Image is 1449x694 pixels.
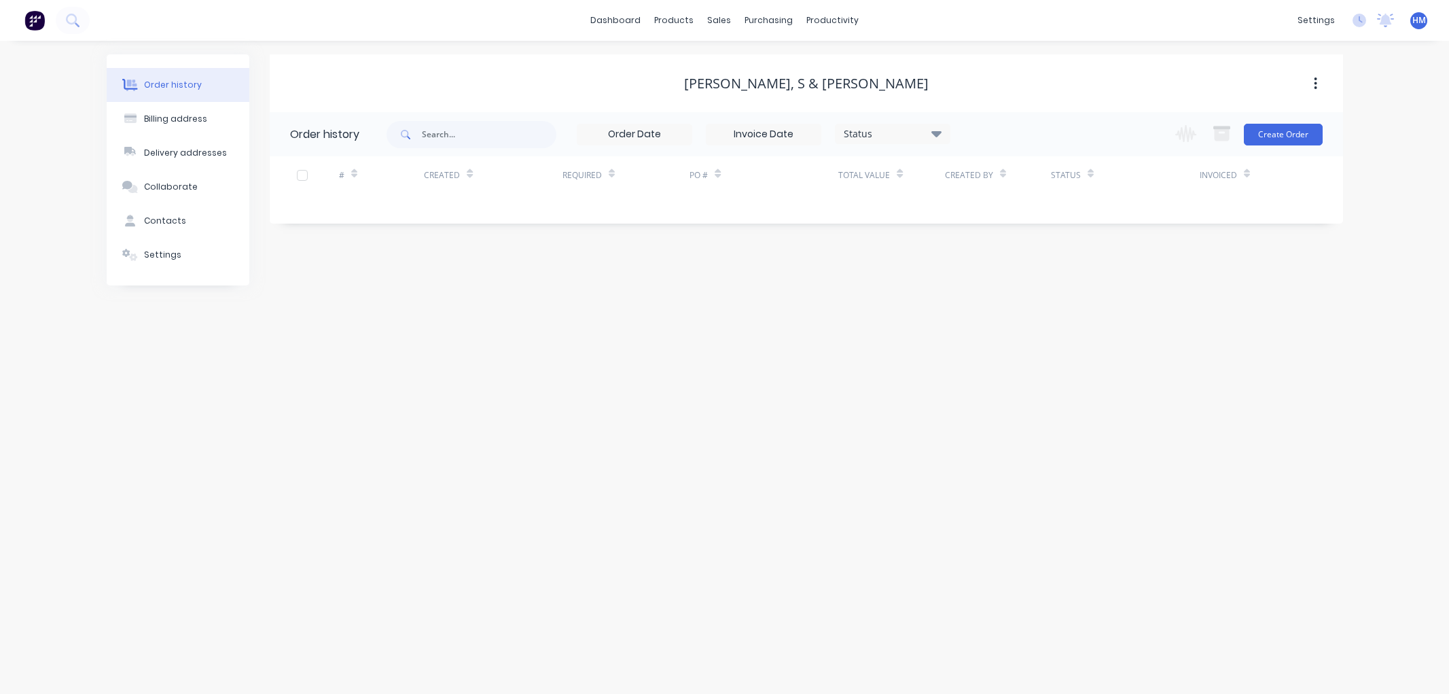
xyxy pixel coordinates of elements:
img: Factory [24,10,45,31]
div: products [647,10,700,31]
div: sales [700,10,738,31]
div: PO # [690,156,838,194]
div: Created By [945,156,1051,194]
div: Invoiced [1200,156,1285,194]
div: [PERSON_NAME], S & [PERSON_NAME] [684,75,929,92]
div: Settings [144,249,181,261]
div: PO # [690,169,708,181]
div: # [339,169,344,181]
div: Required [562,156,690,194]
button: Collaborate [107,170,249,204]
div: Total Value [838,169,890,181]
div: Delivery addresses [144,147,227,159]
div: Order history [290,126,359,143]
div: Contacts [144,215,186,227]
input: Invoice Date [706,124,821,145]
div: Total Value [838,156,944,194]
div: # [339,156,424,194]
div: Required [562,169,602,181]
input: Order Date [577,124,692,145]
div: Order history [144,79,202,91]
a: dashboard [584,10,647,31]
button: Order history [107,68,249,102]
button: Billing address [107,102,249,136]
div: Status [1051,156,1200,194]
div: Created By [945,169,993,181]
div: Invoiced [1200,169,1237,181]
div: Status [836,126,950,141]
button: Contacts [107,204,249,238]
div: Created [424,169,460,181]
input: Search... [422,121,556,148]
div: purchasing [738,10,800,31]
button: Delivery addresses [107,136,249,170]
button: Create Order [1244,124,1323,145]
div: settings [1291,10,1342,31]
div: Created [424,156,562,194]
span: HM [1412,14,1426,27]
div: Billing address [144,113,207,125]
div: Status [1051,169,1081,181]
button: Settings [107,238,249,272]
div: productivity [800,10,865,31]
div: Collaborate [144,181,198,193]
